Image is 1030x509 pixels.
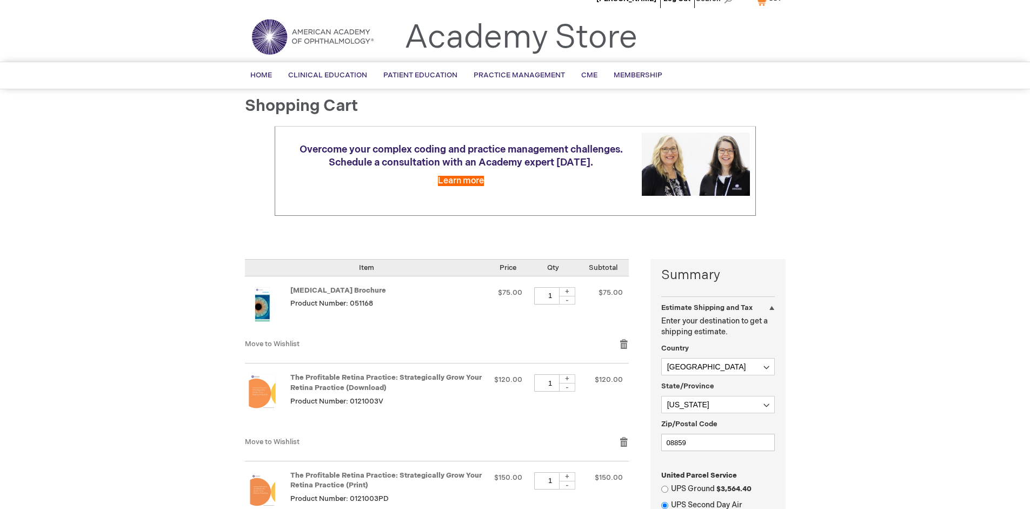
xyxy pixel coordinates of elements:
span: $3,564.40 [716,485,752,493]
span: Membership [614,71,662,80]
span: United Parcel Service [661,471,737,480]
div: + [559,374,575,384]
span: Product Number: 051168 [290,299,373,308]
img: Schedule a consultation with an Academy expert today [642,133,750,196]
span: $120.00 [595,375,623,384]
span: Product Number: 0121003V [290,397,383,406]
span: State/Province [661,382,714,391]
span: $150.00 [595,473,623,482]
div: + [559,287,575,296]
a: Amblyopia Brochure [245,287,290,328]
span: $120.00 [494,375,522,384]
span: Item [359,263,374,272]
a: Move to Wishlist [245,438,300,446]
span: Clinical Education [288,71,367,80]
span: Shopping Cart [245,96,358,116]
p: Enter your destination to get a shipping estimate. [661,316,775,338]
a: The Profitable Retina Practice: Strategically Grow Your Retina Practice (Print) [290,471,482,490]
span: $150.00 [494,473,522,482]
a: Move to Wishlist [245,340,300,348]
img: The Profitable Retina Practice: Strategically Grow Your Retina Practice (Print) [245,472,280,507]
span: Qty [547,263,559,272]
a: Academy Store [404,18,637,57]
span: Subtotal [589,263,617,272]
a: [MEDICAL_DATA] Brochure [290,286,386,295]
div: - [559,383,575,392]
div: - [559,296,575,305]
input: Qty [534,472,567,490]
a: Learn more [438,176,484,186]
label: UPS Ground [671,484,775,494]
span: Product Number: 0121003PD [290,494,389,503]
input: Qty [534,374,567,392]
span: Country [661,344,689,353]
strong: Summary [661,266,775,285]
span: $75.00 [498,288,522,297]
span: Home [250,71,272,80]
input: Qty [534,287,567,305]
a: The Profitable Retina Practice: Strategically Grow Your Retina Practice (Download) [290,373,482,392]
div: - [559,481,575,490]
span: Patient Education [383,71,457,80]
span: Price [500,263,516,272]
img: Amblyopia Brochure [245,287,280,322]
a: The Profitable Retina Practice: Strategically Grow Your Retina Practice (Download) [245,374,290,425]
div: + [559,472,575,481]
span: Practice Management [474,71,565,80]
span: Zip/Postal Code [661,420,717,428]
span: Overcome your complex coding and practice management challenges. Schedule a consultation with an ... [300,144,623,168]
span: $75.00 [599,288,623,297]
img: The Profitable Retina Practice: Strategically Grow Your Retina Practice (Download) [245,374,280,409]
span: CME [581,71,597,80]
strong: Estimate Shipping and Tax [661,303,753,312]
